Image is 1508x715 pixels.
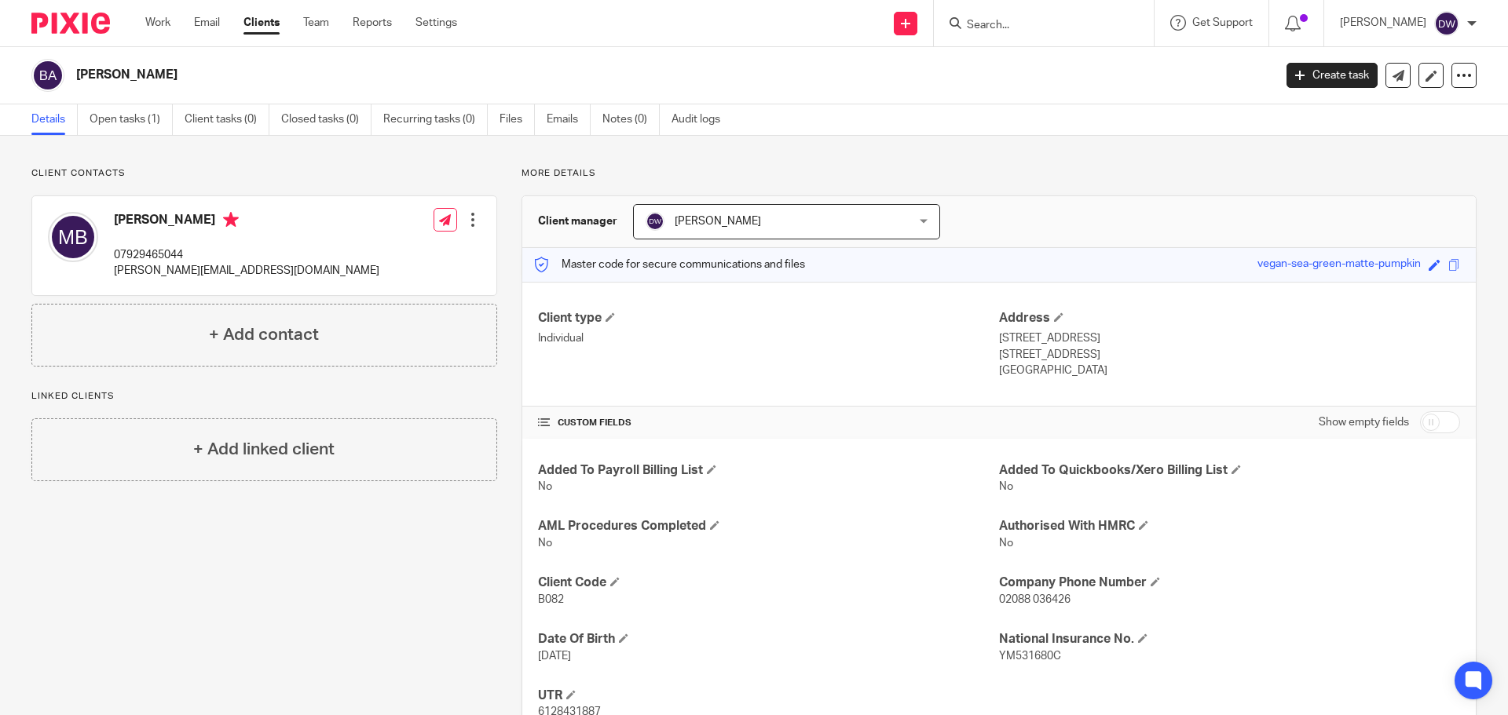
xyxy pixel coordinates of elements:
[538,213,617,229] h3: Client manager
[31,167,497,180] p: Client contacts
[999,651,1061,662] span: YM531680C
[1257,256,1421,274] div: vegan-sea-green-matte-pumpkin
[1287,63,1378,88] a: Create task
[185,104,269,135] a: Client tasks (0)
[31,390,497,403] p: Linked clients
[538,688,999,704] h4: UTR
[538,518,999,534] h4: AML Procedures Completed
[999,631,1460,648] h4: National Insurance No.
[538,481,552,492] span: No
[965,19,1107,33] input: Search
[999,538,1013,549] span: No
[114,212,379,232] h4: [PERSON_NAME]
[538,651,571,662] span: [DATE]
[303,15,329,31] a: Team
[538,330,999,346] p: Individual
[383,104,488,135] a: Recurring tasks (0)
[90,104,173,135] a: Open tasks (1)
[538,417,999,429] h4: CUSTOM FIELDS
[999,347,1460,363] p: [STREET_ADDRESS]
[209,323,319,347] h4: + Add contact
[646,212,664,231] img: svg%3E
[114,247,379,263] p: 07929465044
[193,437,335,461] h4: + Add linked client
[999,518,1460,534] h4: Authorised With HMRC
[999,481,1013,492] span: No
[675,216,761,227] span: [PERSON_NAME]
[48,212,98,262] img: svg%3E
[999,462,1460,479] h4: Added To Quickbooks/Xero Billing List
[114,263,379,279] p: [PERSON_NAME][EMAIL_ADDRESS][DOMAIN_NAME]
[76,67,1026,83] h2: [PERSON_NAME]
[999,310,1460,326] h4: Address
[547,104,591,135] a: Emails
[31,104,78,135] a: Details
[538,594,564,605] span: B082
[145,15,170,31] a: Work
[415,15,457,31] a: Settings
[281,104,372,135] a: Closed tasks (0)
[353,15,392,31] a: Reports
[999,363,1460,378] p: [GEOGRAPHIC_DATA]
[31,59,64,92] img: svg%3E
[999,575,1460,591] h4: Company Phone Number
[999,594,1071,605] span: 02088 036426
[522,167,1477,180] p: More details
[538,310,999,326] h4: Client type
[538,631,999,648] h4: Date Of Birth
[1192,17,1253,28] span: Get Support
[1340,15,1426,31] p: [PERSON_NAME]
[534,257,805,272] p: Master code for secure communications and files
[194,15,220,31] a: Email
[1434,11,1459,36] img: svg%3E
[1319,414,1409,430] label: Show empty fields
[538,538,552,549] span: No
[243,15,280,31] a: Clients
[602,104,660,135] a: Notes (0)
[538,575,999,591] h4: Client Code
[31,13,110,34] img: Pixie
[538,462,999,479] h4: Added To Payroll Billing List
[223,212,239,228] i: Primary
[999,330,1460,346] p: [STREET_ADDRESS]
[500,104,535,135] a: Files
[672,104,732,135] a: Audit logs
